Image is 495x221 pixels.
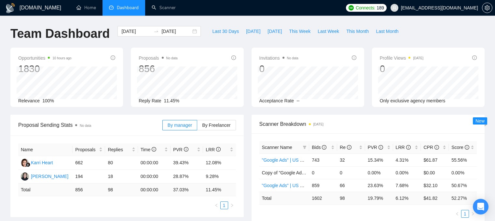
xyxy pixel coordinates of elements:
td: 4.31% [393,154,421,166]
button: setting [482,3,492,13]
span: Only exclusive agency members [380,98,446,103]
span: info-circle [465,145,469,150]
div: 1830 [18,63,72,75]
li: 1 [461,210,469,218]
span: PVR [173,147,188,152]
td: 32 [337,154,365,166]
time: [DATE] [413,56,423,60]
img: upwork-logo.png [349,5,354,10]
span: Re [340,145,351,150]
td: 15.34% [365,154,393,166]
span: Time [141,147,156,152]
td: 18 [105,170,138,184]
a: KHKarri Heart [21,160,53,165]
span: LRR [206,147,221,152]
span: Dashboard [117,5,139,10]
a: "Google Ads" | US & WW | Expert [262,157,330,163]
span: 100% [42,98,54,103]
span: Reply Rate [139,98,161,103]
span: This Week [289,28,310,35]
span: info-circle [347,145,351,150]
span: left [214,203,218,207]
td: 39.43% [171,156,203,170]
span: info-circle [352,55,356,60]
span: right [230,203,234,207]
td: 66 [337,179,365,192]
button: [DATE] [242,26,264,37]
td: 37.03 % [171,184,203,196]
div: Karri Heart [31,159,53,166]
td: 856 [73,184,105,196]
time: [DATE] [313,123,323,126]
a: homeHome [76,5,96,10]
span: Last 30 Days [212,28,239,35]
td: 859 [309,179,337,192]
span: Profile Views [380,54,423,62]
td: 7.68% [393,179,421,192]
span: [DATE] [246,28,260,35]
td: 0.00% [393,166,421,179]
span: Proposals [75,146,98,153]
button: This Week [285,26,314,37]
span: left [455,212,459,216]
td: $61.87 [421,154,449,166]
span: info-circle [322,145,326,150]
span: Copy of "Google Ads" | US & US Only | Expert [262,170,355,175]
th: Proposals [73,143,105,156]
td: 98 [337,192,365,204]
td: 0.00% [449,166,477,179]
th: Replies [105,143,138,156]
div: 856 [139,63,177,75]
span: LRR [396,145,411,150]
span: Proposal Sending Stats [18,121,162,129]
td: 743 [309,154,337,166]
span: Relevance [18,98,40,103]
td: 19.79 % [365,192,393,204]
td: 662 [73,156,105,170]
a: AW[PERSON_NAME] [21,173,68,179]
td: 52.27 % [449,192,477,204]
span: info-circle [434,145,439,150]
span: swap-right [154,29,159,34]
td: $32.10 [421,179,449,192]
img: logo [5,3,16,13]
span: Last Month [376,28,398,35]
span: This Month [346,28,369,35]
span: CPR [423,145,439,150]
td: 1602 [309,192,337,204]
button: Last Week [314,26,343,37]
span: No data [80,124,91,127]
li: Next Page [228,201,236,209]
span: -- [296,98,299,103]
div: 0 [259,63,298,75]
td: 9.28% [203,170,236,184]
span: PVR [368,145,383,150]
span: New [475,118,485,124]
td: 55.56% [449,154,477,166]
td: 12.08% [203,156,236,170]
td: Total [18,184,73,196]
td: 00:00:00 [138,184,171,196]
button: Last Month [372,26,402,37]
span: Scanner Breakdown [259,120,477,128]
td: $0.00 [421,166,449,179]
span: user [392,6,397,10]
span: dashboard [109,5,114,10]
td: 11.45 % [203,184,236,196]
span: info-circle [152,147,156,152]
td: 23.63% [365,179,393,192]
input: End date [161,28,191,35]
span: info-circle [184,147,188,152]
td: 6.12 % [393,192,421,204]
span: Replies [108,146,130,153]
span: info-circle [111,55,115,60]
span: to [154,29,159,34]
td: Total [259,192,309,204]
td: 0 [337,166,365,179]
span: info-circle [378,145,383,150]
button: This Month [343,26,372,37]
span: By manager [168,123,192,128]
li: Next Page [469,210,477,218]
td: 98 [105,184,138,196]
span: setting [482,5,492,10]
